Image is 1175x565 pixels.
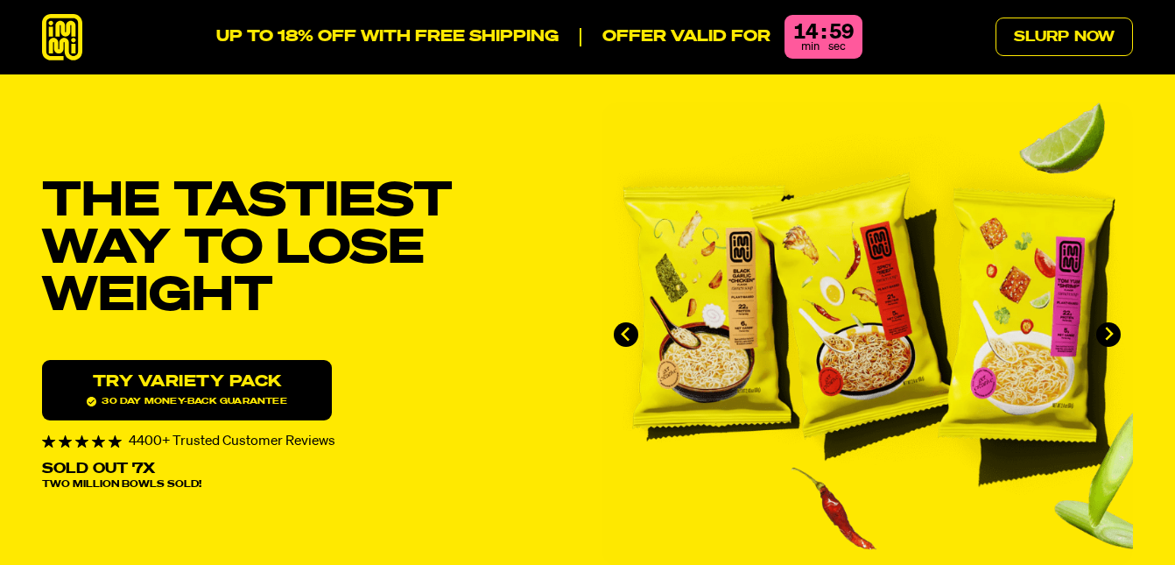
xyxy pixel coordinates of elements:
div: 4400+ Trusted Customer Reviews [42,434,573,448]
span: sec [828,41,846,53]
a: Try variety Pack30 day money-back guarantee [42,360,332,420]
span: Two Million Bowls Sold! [42,480,201,490]
div: 14 [793,22,818,43]
p: Sold Out 7X [42,463,155,477]
div: : [821,22,826,43]
span: min [801,41,820,53]
a: Slurp Now [996,18,1133,56]
div: 59 [829,22,854,43]
h1: THE TASTIEST WAY TO LOSE WEIGHT [42,180,573,321]
button: Go to last slide [614,322,638,347]
button: Next slide [1096,322,1121,347]
p: Offer valid for [580,28,770,47]
p: UP TO 18% OFF WITH FREE SHIPPING [216,28,559,47]
span: 30 day money-back guarantee [87,397,286,406]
